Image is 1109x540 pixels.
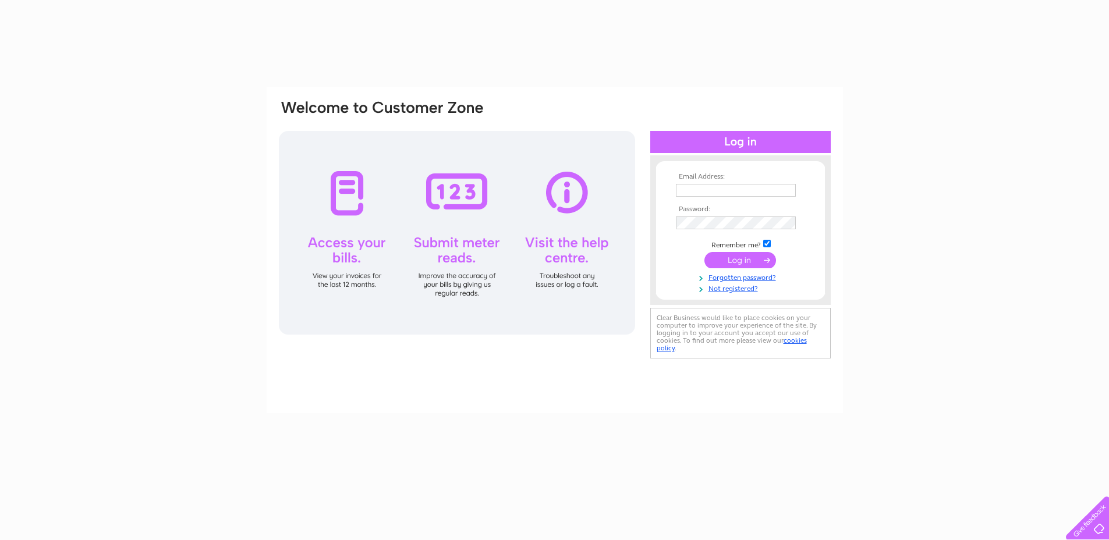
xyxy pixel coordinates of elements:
[673,205,808,214] th: Password:
[657,336,807,352] a: cookies policy
[650,308,831,358] div: Clear Business would like to place cookies on your computer to improve your experience of the sit...
[673,173,808,181] th: Email Address:
[676,271,808,282] a: Forgotten password?
[676,282,808,293] a: Not registered?
[673,238,808,250] td: Remember me?
[704,252,776,268] input: Submit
